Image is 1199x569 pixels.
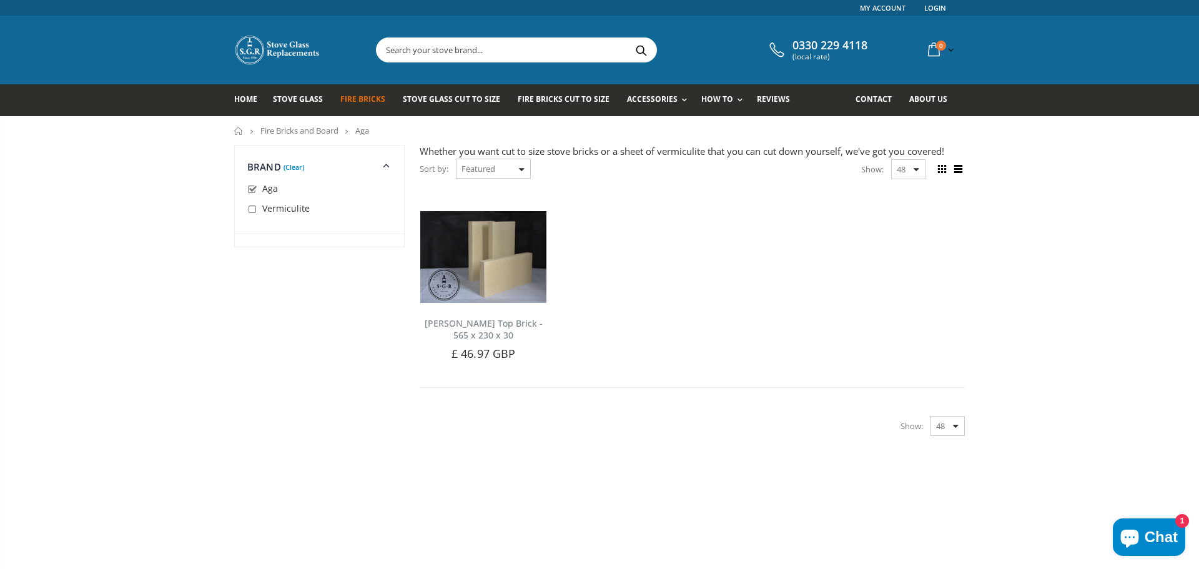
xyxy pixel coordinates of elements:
[861,159,884,179] span: Show:
[262,202,310,214] span: Vermiculite
[627,84,693,116] a: Accessories
[701,94,733,104] span: How To
[234,127,244,135] a: Home
[420,145,965,158] div: Whether you want cut to size stove bricks or a sheet of vermiculite that you can cut down yoursel...
[923,37,957,62] a: 0
[757,84,799,116] a: Reviews
[518,94,609,104] span: Fire Bricks Cut To Size
[260,125,338,136] a: Fire Bricks and Board
[234,34,322,66] img: Stove Glass Replacement
[403,94,500,104] span: Stove Glass Cut To Size
[377,38,796,62] input: Search your stove brand...
[701,84,749,116] a: How To
[951,162,965,176] span: List view
[420,158,448,180] span: Sort by:
[340,84,395,116] a: Fire Bricks
[425,317,543,341] a: [PERSON_NAME] Top Brick - 565 x 230 x 30
[273,84,332,116] a: Stove Glass
[340,94,385,104] span: Fire Bricks
[627,94,678,104] span: Accessories
[766,39,867,61] a: 0330 229 4118 (local rate)
[936,41,946,51] span: 0
[935,162,949,176] span: Grid view
[856,84,901,116] a: Contact
[900,416,923,436] span: Show:
[909,84,957,116] a: About us
[792,52,867,61] span: (local rate)
[757,94,790,104] span: Reviews
[518,84,619,116] a: Fire Bricks Cut To Size
[234,94,257,104] span: Home
[451,346,515,361] span: £ 46.97 GBP
[355,125,369,136] span: Aga
[403,84,509,116] a: Stove Glass Cut To Size
[627,38,655,62] button: Search
[420,211,546,302] img: Aga Shawbury top brick
[856,94,892,104] span: Contact
[909,94,947,104] span: About us
[262,182,278,194] span: Aga
[234,84,267,116] a: Home
[792,39,867,52] span: 0330 229 4118
[247,161,281,173] span: Brand
[273,94,323,104] span: Stove Glass
[1109,518,1189,559] inbox-online-store-chat: Shopify online store chat
[284,166,304,169] a: (Clear)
